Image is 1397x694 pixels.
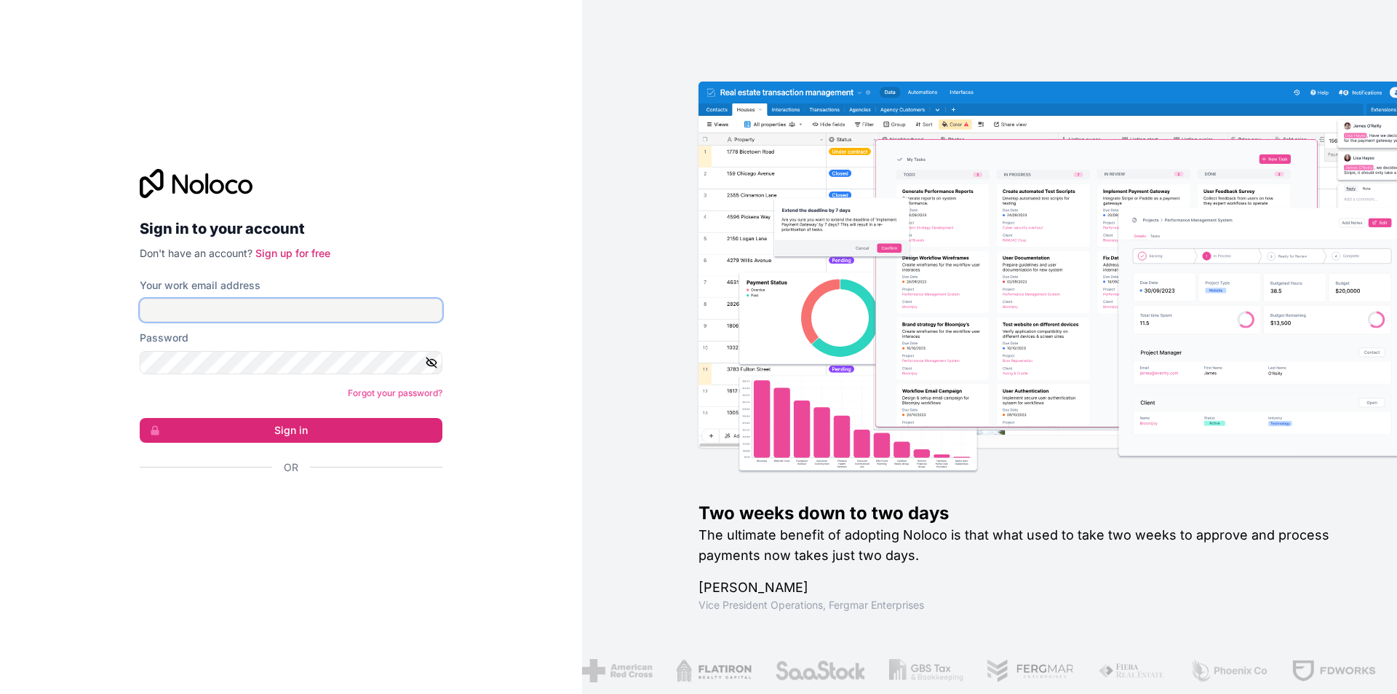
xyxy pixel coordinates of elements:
[132,491,438,523] iframe: Nút Đăng nhập bằng Google
[255,247,330,259] a: Sign up for free
[889,659,963,682] img: /assets/gbstax-C-GtDUiK.png
[140,247,252,259] span: Don't have an account?
[140,418,442,443] button: Sign in
[698,502,1350,525] h1: Two weeks down to two days
[1098,659,1166,682] img: /assets/fiera-fwj2N5v4.png
[140,278,260,293] label: Your work email address
[140,299,442,322] input: Email address
[775,659,867,682] img: /assets/saastock-C6Zbiodz.png
[698,525,1350,566] h2: The ultimate benefit of adopting Noloco is that what used to take two weeks to approve and proces...
[284,460,298,475] span: Or
[1190,659,1268,682] img: /assets/phoenix-BREaitsQ.png
[987,659,1075,682] img: /assets/fergmar-CudnrXN5.png
[698,577,1350,598] h1: [PERSON_NAME]
[676,659,752,682] img: /assets/flatiron-C8eUkumj.png
[1291,659,1377,682] img: /assets/fdworks-Bi04fVtw.png
[140,351,442,374] input: Password
[698,598,1350,612] h1: Vice President Operations , Fergmar Enterprises
[348,387,442,398] a: Forgot your password?
[140,216,442,242] h2: Sign in to your account
[582,659,653,682] img: /assets/american-red-cross-BAupjrZR.png
[140,331,188,345] label: Password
